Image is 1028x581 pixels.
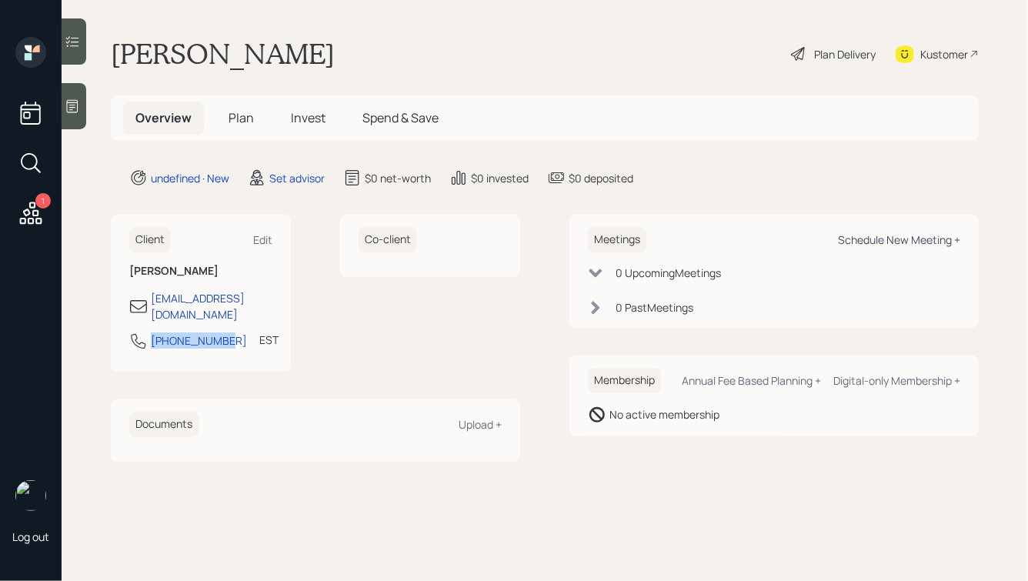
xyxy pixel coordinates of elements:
h6: Client [129,227,171,252]
span: Overview [135,109,192,126]
div: 1 [35,193,51,209]
div: [EMAIL_ADDRESS][DOMAIN_NAME] [151,290,272,322]
div: Plan Delivery [814,46,876,62]
h6: Documents [129,412,199,437]
div: undefined · New [151,170,229,186]
div: Set advisor [269,170,325,186]
h6: Co-client [359,227,417,252]
div: Log out [12,529,49,544]
div: $0 invested [471,170,529,186]
div: Edit [253,232,272,247]
div: No active membership [609,406,719,422]
div: 0 Upcoming Meeting s [616,265,721,281]
span: Plan [229,109,254,126]
h6: Meetings [588,227,646,252]
div: Upload + [459,417,502,432]
h6: [PERSON_NAME] [129,265,272,278]
div: Schedule New Meeting + [838,232,960,247]
div: EST [259,332,279,348]
div: [PHONE_NUMBER] [151,332,247,349]
div: 0 Past Meeting s [616,299,693,316]
h6: Membership [588,368,661,393]
span: Invest [291,109,325,126]
div: $0 deposited [569,170,633,186]
div: Digital-only Membership + [833,373,960,388]
div: Kustomer [920,46,968,62]
div: $0 net-worth [365,170,431,186]
div: Annual Fee Based Planning + [682,373,821,388]
span: Spend & Save [362,109,439,126]
h1: [PERSON_NAME] [111,37,335,71]
img: hunter_neumayer.jpg [15,480,46,511]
